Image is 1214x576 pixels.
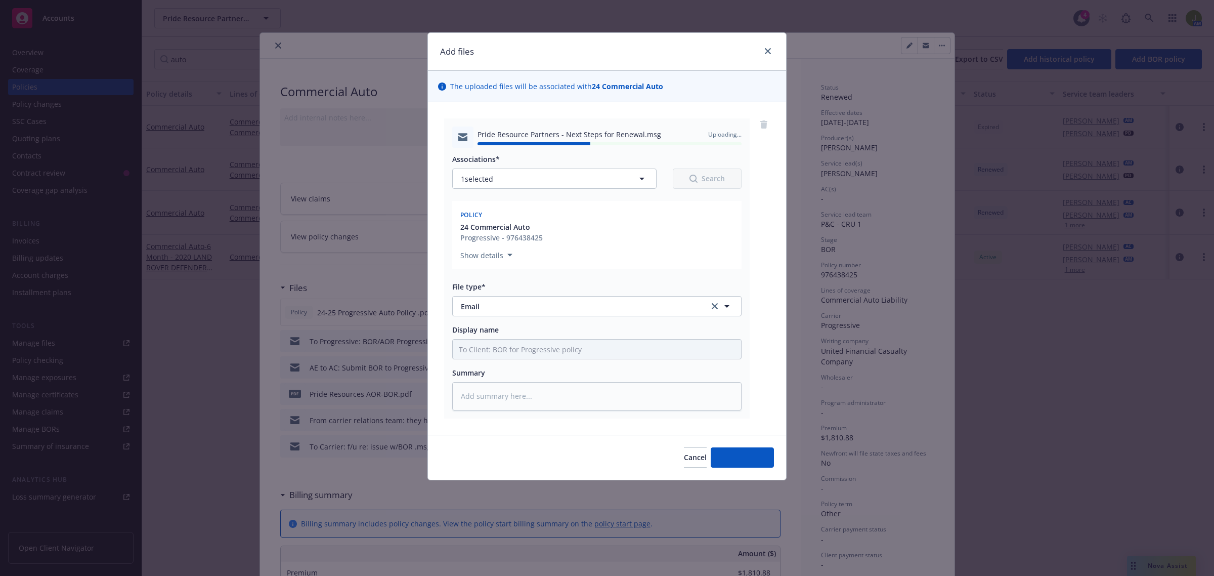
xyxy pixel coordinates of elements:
button: Cancel [684,447,707,468]
a: clear selection [709,300,721,312]
span: Display name [452,325,499,335]
button: Add files [711,447,774,468]
input: Add display name here... [453,340,741,359]
span: Summary [452,368,485,378]
span: Email [461,301,695,312]
span: Cancel [684,452,707,462]
span: Add files [727,452,757,462]
button: Emailclear selection [452,296,742,316]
